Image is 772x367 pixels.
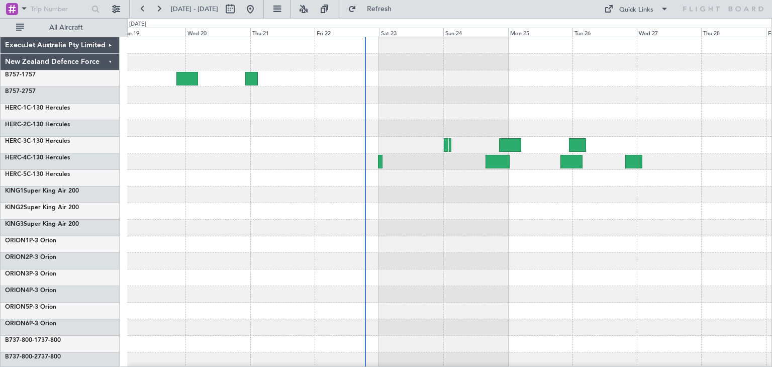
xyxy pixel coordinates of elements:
span: HERC-2 [5,122,27,128]
div: [DATE] [129,20,146,29]
span: B737-800-1 [5,337,38,343]
div: Mon 25 [508,28,572,37]
a: HERC-2C-130 Hercules [5,122,70,128]
a: HERC-1C-130 Hercules [5,105,70,111]
div: Sun 24 [443,28,508,37]
span: ORION3 [5,271,29,277]
a: KING3Super King Air 200 [5,221,79,227]
input: Trip Number [31,2,88,17]
span: Refresh [358,6,401,13]
span: ORION2 [5,254,29,260]
a: ORION4P-3 Orion [5,288,56,294]
div: Tue 26 [572,28,637,37]
a: HERC-4C-130 Hercules [5,155,70,161]
a: KING1Super King Air 200 [5,188,79,194]
span: B757-1 [5,72,25,78]
a: HERC-5C-130 Hercules [5,171,70,177]
a: ORION5P-3 Orion [5,304,56,310]
span: KING3 [5,221,24,227]
button: All Aircraft [11,20,109,36]
span: B737-800-2 [5,354,38,360]
span: All Aircraft [26,24,106,31]
a: ORION2P-3 Orion [5,254,56,260]
div: Tue 19 [121,28,185,37]
span: B757-2 [5,88,25,95]
a: B757-2757 [5,88,36,95]
span: KING1 [5,188,24,194]
a: ORION6P-3 Orion [5,321,56,327]
span: ORION6 [5,321,29,327]
a: KING2Super King Air 200 [5,205,79,211]
div: Wed 27 [637,28,701,37]
a: HERC-3C-130 Hercules [5,138,70,144]
span: ORION1 [5,238,29,244]
button: Quick Links [599,1,673,17]
span: HERC-1 [5,105,27,111]
span: [DATE] - [DATE] [171,5,218,14]
div: Sat 23 [379,28,443,37]
span: HERC-3 [5,138,27,144]
div: Quick Links [619,5,653,15]
div: Thu 28 [701,28,765,37]
span: HERC-4 [5,155,27,161]
span: KING2 [5,205,24,211]
a: ORION3P-3 Orion [5,271,56,277]
a: B737-800-2737-800 [5,354,61,360]
div: Fri 22 [315,28,379,37]
a: B757-1757 [5,72,36,78]
span: ORION5 [5,304,29,310]
span: HERC-5 [5,171,27,177]
button: Refresh [343,1,404,17]
div: Thu 21 [250,28,315,37]
a: ORION1P-3 Orion [5,238,56,244]
a: B737-800-1737-800 [5,337,61,343]
div: Wed 20 [185,28,250,37]
span: ORION4 [5,288,29,294]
